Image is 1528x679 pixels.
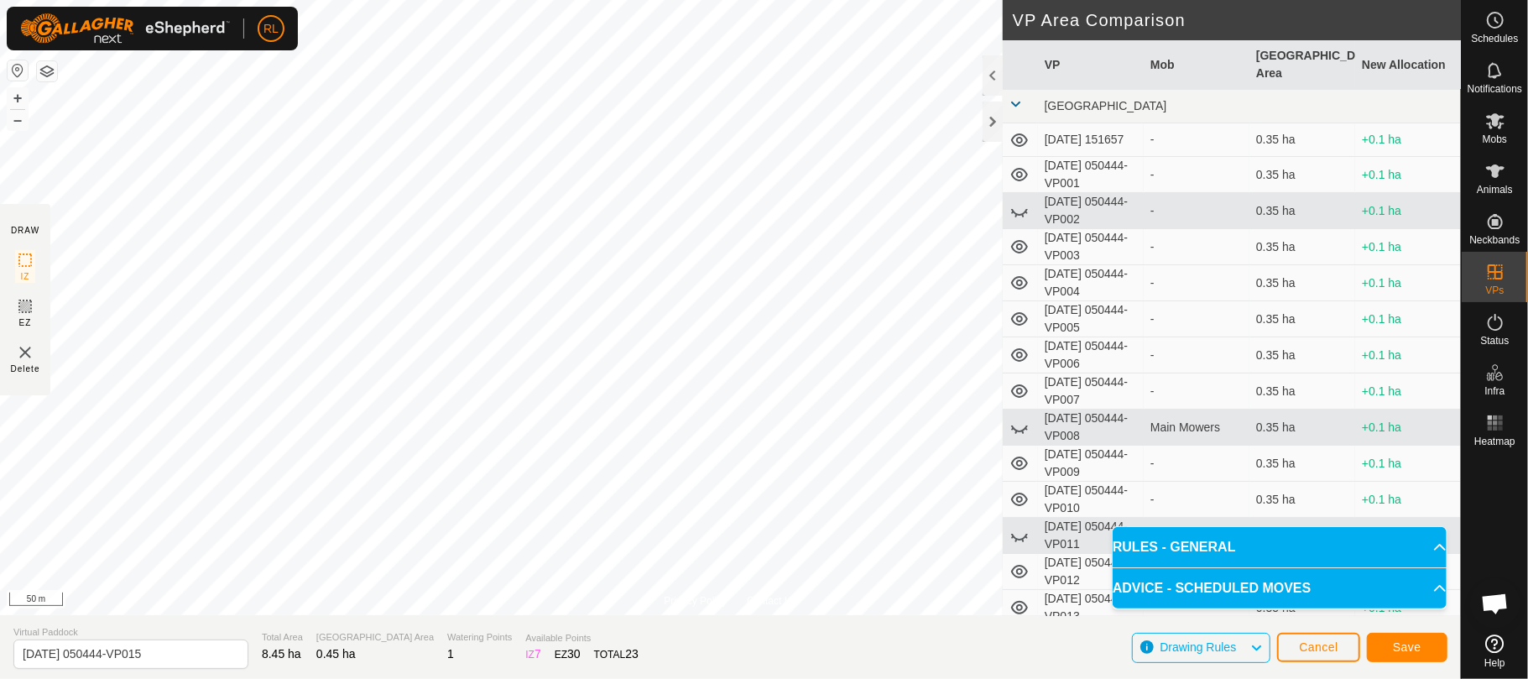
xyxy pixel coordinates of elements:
h2: VP Area Comparison [1013,10,1461,30]
span: 8.45 ha [262,647,301,661]
span: Total Area [262,630,303,645]
span: Help [1484,658,1505,668]
span: Notifications [1468,84,1522,94]
div: - [1150,166,1243,184]
td: 0.35 ha [1249,410,1355,446]
span: [GEOGRAPHIC_DATA] [1045,99,1167,112]
td: +0.1 ha [1355,123,1461,157]
div: - [1150,383,1243,400]
a: Privacy Policy [664,593,727,608]
button: + [8,88,28,108]
td: [DATE] 050444-VP006 [1038,337,1144,373]
td: +0.1 ha [1355,193,1461,229]
td: [DATE] 050444-VP010 [1038,482,1144,518]
span: [GEOGRAPHIC_DATA] Area [316,630,434,645]
p-accordion-header: ADVICE - SCHEDULED MOVES [1113,568,1447,608]
td: 0.35 ha [1249,446,1355,482]
p-accordion-header: RULES - GENERAL [1113,527,1447,567]
span: 23 [625,647,639,661]
td: +0.1 ha [1355,446,1461,482]
button: Map Layers [37,61,57,81]
a: Contact Us [747,593,796,608]
td: 0.35 ha [1249,123,1355,157]
div: Open chat [1470,578,1520,629]
span: 30 [567,647,581,661]
td: +0.1 ha [1355,482,1461,518]
td: +0.1 ha [1355,157,1461,193]
img: VP [15,342,35,363]
td: +0.1 ha [1355,265,1461,301]
td: 0.35 ha [1249,265,1355,301]
td: [DATE] 151657 [1038,123,1144,157]
th: VP [1038,40,1144,90]
td: 0.35 ha [1249,301,1355,337]
div: Main Mowers [1150,419,1243,436]
div: - [1150,491,1243,509]
th: New Allocation [1355,40,1461,90]
div: - [1150,274,1243,292]
td: [DATE] 050444-VP002 [1038,193,1144,229]
span: Drawing Rules [1160,640,1236,654]
div: - [1150,455,1243,473]
td: [DATE] 050444-VP003 [1038,229,1144,265]
td: 0.35 ha [1249,157,1355,193]
td: [DATE] 050444-VP004 [1038,265,1144,301]
span: IZ [21,270,30,283]
span: RULES - GENERAL [1113,537,1236,557]
button: Save [1367,633,1447,662]
td: [DATE] 050444-VP001 [1038,157,1144,193]
th: [GEOGRAPHIC_DATA] Area [1249,40,1355,90]
div: - [1150,131,1243,149]
span: 7 [535,647,541,661]
button: Cancel [1277,633,1360,662]
div: - [1150,202,1243,220]
div: - [1150,311,1243,328]
td: +0.1 ha [1355,410,1461,446]
div: - [1150,238,1243,256]
td: 0.35 ha [1249,373,1355,410]
span: Available Points [525,631,639,645]
span: VPs [1485,285,1504,295]
td: +0.1 ha [1355,229,1461,265]
span: Delete [11,363,40,375]
td: [DATE] 050444-VP008 [1038,410,1144,446]
span: Virtual Paddock [13,625,248,640]
td: 0.35 ha [1249,337,1355,373]
div: TOTAL [594,645,639,663]
td: [DATE] 050444-VP011 [1038,518,1144,554]
span: EZ [19,316,32,329]
td: 0.35 ha [1249,518,1355,554]
td: [DATE] 050444-VP012 [1038,554,1144,590]
span: Heatmap [1474,436,1515,447]
td: 0.35 ha [1249,482,1355,518]
td: [DATE] 050444-VP007 [1038,373,1144,410]
span: Infra [1484,386,1505,396]
td: +0.1 ha [1355,301,1461,337]
td: +0.1 ha [1355,518,1461,554]
span: Status [1480,336,1509,346]
button: – [8,110,28,130]
a: Help [1462,628,1528,675]
span: Neckbands [1469,235,1520,245]
span: Watering Points [447,630,512,645]
td: +0.1 ha [1355,337,1461,373]
td: [DATE] 050444-VP005 [1038,301,1144,337]
span: 0.45 ha [316,647,356,661]
td: [DATE] 050444-VP009 [1038,446,1144,482]
div: IZ [525,645,540,663]
td: 0.35 ha [1249,229,1355,265]
span: Save [1393,640,1421,654]
span: Animals [1477,185,1513,195]
th: Mob [1144,40,1249,90]
span: RL [263,20,279,38]
span: Cancel [1299,640,1338,654]
div: - [1150,347,1243,364]
img: Gallagher Logo [20,13,230,44]
button: Reset Map [8,60,28,81]
div: DRAW [11,224,39,237]
td: +0.1 ha [1355,373,1461,410]
td: [DATE] 050444-VP013 [1038,590,1144,626]
span: 1 [447,647,454,661]
span: ADVICE - SCHEDULED MOVES [1113,578,1311,598]
span: Mobs [1483,134,1507,144]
